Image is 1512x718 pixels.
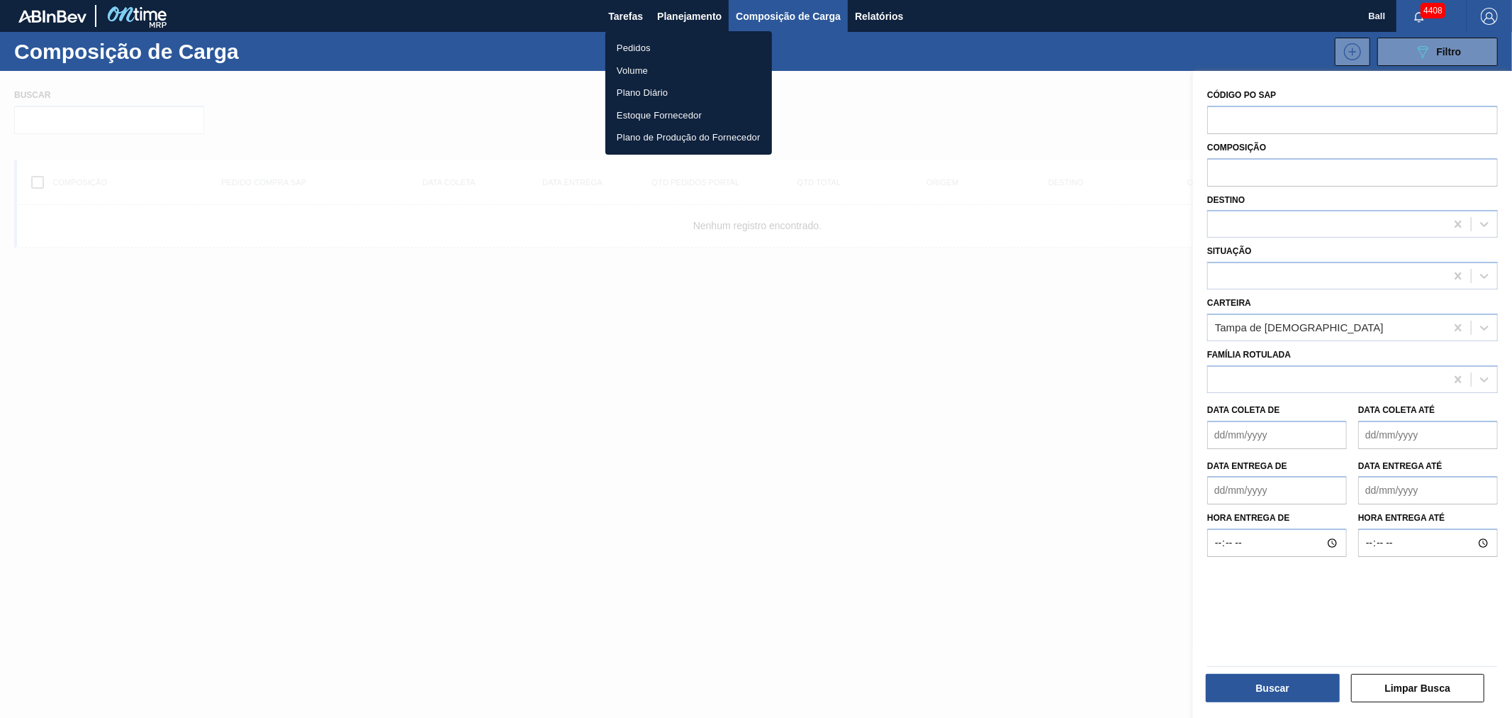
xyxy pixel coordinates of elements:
[605,37,772,60] a: Pedidos
[605,104,772,127] a: Estoque Fornecedor
[605,82,772,104] a: Plano Diário
[605,60,772,82] a: Volume
[605,126,772,149] a: Plano de Produção do Fornecedor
